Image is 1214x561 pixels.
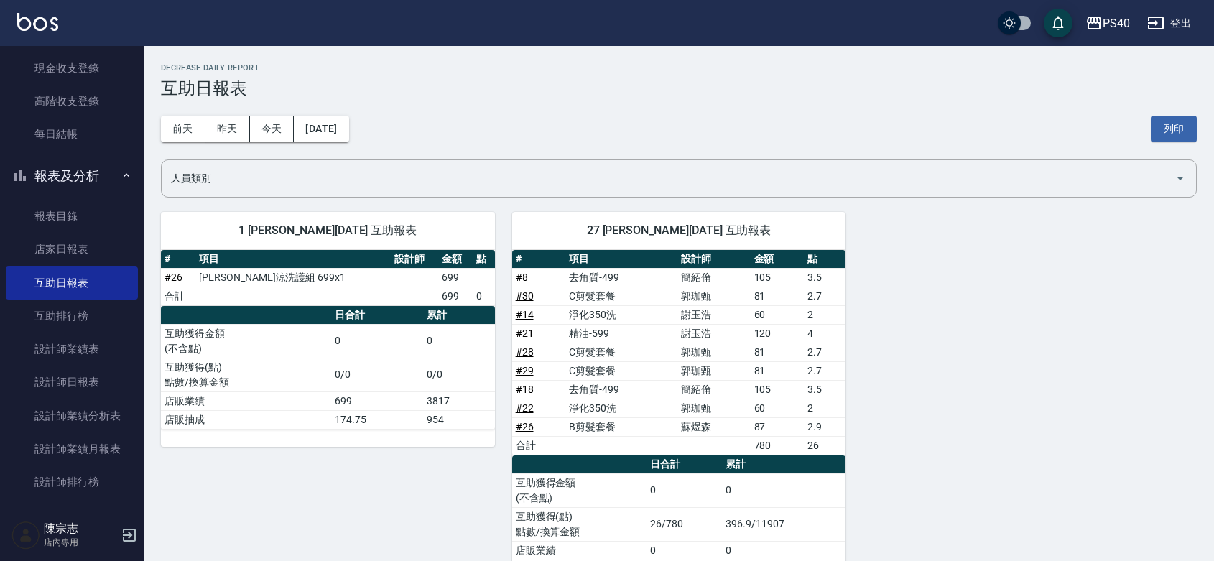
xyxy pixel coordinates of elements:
[804,380,846,399] td: 3.5
[6,366,138,399] a: 設計師日報表
[565,305,677,324] td: 淨化350洗
[250,116,295,142] button: 今天
[161,63,1197,73] h2: Decrease Daily Report
[391,250,438,269] th: 設計師
[677,343,751,361] td: 郭珈甄
[647,455,722,474] th: 日合計
[1103,14,1130,32] div: PS40
[1044,9,1072,37] button: save
[473,287,494,305] td: 0
[722,473,845,507] td: 0
[565,399,677,417] td: 淨化350洗
[294,116,348,142] button: [DATE]
[751,343,804,361] td: 81
[6,200,138,233] a: 報表目錄
[677,417,751,436] td: 蘇煜森
[751,361,804,380] td: 81
[161,250,495,306] table: a dense table
[565,380,677,399] td: 去角質-499
[516,384,534,395] a: #18
[677,324,751,343] td: 謝玉浩
[722,507,845,541] td: 396.9/11907
[423,358,495,391] td: 0/0
[565,268,677,287] td: 去角質-499
[6,399,138,432] a: 設計師業績分析表
[6,465,138,499] a: 設計師排行榜
[6,499,138,532] a: 服務扣項明細表
[473,250,494,269] th: 點
[512,250,846,455] table: a dense table
[751,268,804,287] td: 105
[512,473,647,507] td: 互助獲得金額 (不含點)
[195,250,391,269] th: 項目
[516,309,534,320] a: #14
[6,118,138,151] a: 每日結帳
[516,346,534,358] a: #28
[6,52,138,85] a: 現金收支登錄
[804,268,846,287] td: 3.5
[1169,167,1192,190] button: Open
[331,324,423,358] td: 0
[331,306,423,325] th: 日合計
[423,391,495,410] td: 3817
[565,287,677,305] td: C剪髮套餐
[161,250,195,269] th: #
[17,13,58,31] img: Logo
[804,417,846,436] td: 2.9
[161,287,195,305] td: 合計
[804,343,846,361] td: 2.7
[161,116,205,142] button: 前天
[512,541,647,560] td: 店販業績
[516,328,534,339] a: #21
[804,250,846,269] th: 點
[438,287,473,305] td: 699
[512,250,565,269] th: #
[165,272,182,283] a: #26
[44,536,117,549] p: 店內專用
[423,410,495,429] td: 954
[516,402,534,414] a: #22
[167,166,1169,191] input: 人員名稱
[438,250,473,269] th: 金額
[161,391,331,410] td: 店販業績
[205,116,250,142] button: 昨天
[565,250,677,269] th: 項目
[751,324,804,343] td: 120
[647,507,722,541] td: 26/780
[677,250,751,269] th: 設計師
[804,324,846,343] td: 4
[804,361,846,380] td: 2.7
[161,324,331,358] td: 互助獲得金額 (不含點)
[516,365,534,376] a: #29
[6,266,138,300] a: 互助日報表
[751,287,804,305] td: 81
[516,272,528,283] a: #8
[423,324,495,358] td: 0
[1151,116,1197,142] button: 列印
[1080,9,1136,38] button: PS40
[722,455,845,474] th: 累計
[6,233,138,266] a: 店家日報表
[677,399,751,417] td: 郭珈甄
[331,391,423,410] td: 699
[751,380,804,399] td: 105
[565,361,677,380] td: C剪髮套餐
[6,333,138,366] a: 設計師業績表
[512,436,565,455] td: 合計
[161,358,331,391] td: 互助獲得(點) 點數/換算金額
[677,361,751,380] td: 郭珈甄
[512,507,647,541] td: 互助獲得(點) 點數/換算金額
[516,421,534,432] a: #26
[677,287,751,305] td: 郭珈甄
[44,521,117,536] h5: 陳宗志
[751,436,804,455] td: 780
[751,399,804,417] td: 60
[751,305,804,324] td: 60
[161,78,1197,98] h3: 互助日報表
[751,250,804,269] th: 金額
[331,410,423,429] td: 174.75
[6,157,138,195] button: 報表及分析
[161,410,331,429] td: 店販抽成
[6,85,138,118] a: 高階收支登錄
[6,432,138,465] a: 設計師業績月報表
